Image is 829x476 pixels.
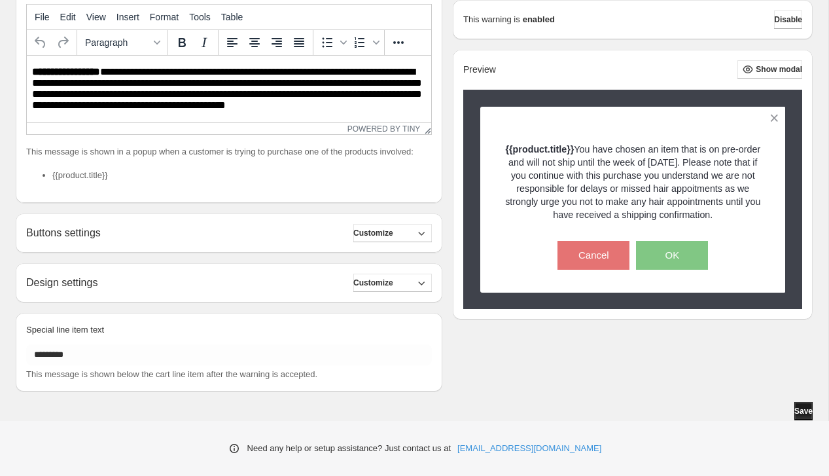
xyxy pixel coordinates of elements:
[505,144,574,155] strong: {{product.title}}
[266,31,288,54] button: Align right
[353,224,432,242] button: Customize
[171,31,193,54] button: Bold
[420,123,431,134] div: Resize
[60,12,76,22] span: Edit
[463,13,520,26] p: This warning is
[387,31,410,54] button: More...
[463,64,496,75] h2: Preview
[29,31,52,54] button: Undo
[457,442,601,455] a: [EMAIL_ADDRESS][DOMAIN_NAME]
[737,60,802,79] button: Show modal
[774,10,802,29] button: Disable
[80,31,165,54] button: Formats
[756,64,802,75] span: Show modal
[288,31,310,54] button: Justify
[26,325,104,335] span: Special line item text
[349,31,381,54] div: Numbered list
[85,37,149,48] span: Paragraph
[221,31,243,54] button: Align left
[150,12,179,22] span: Format
[353,274,432,292] button: Customize
[316,31,349,54] div: Bullet list
[26,145,432,158] p: This message is shown in a popup when a customer is trying to purchase one of the products involved:
[52,31,74,54] button: Redo
[35,12,50,22] span: File
[636,241,708,270] button: OK
[193,31,215,54] button: Italic
[557,241,629,270] button: Cancel
[221,12,243,22] span: Table
[26,276,97,289] h2: Design settings
[189,12,211,22] span: Tools
[523,13,555,26] strong: enabled
[347,124,421,134] a: Powered by Tiny
[243,31,266,54] button: Align center
[794,402,813,420] button: Save
[353,228,393,238] span: Customize
[52,169,432,182] li: {{product.title}}
[86,12,106,22] span: View
[116,12,139,22] span: Insert
[27,56,431,122] iframe: Rich Text Area
[26,369,317,379] span: This message is shown below the cart line item after the warning is accepted.
[26,227,101,239] h2: Buttons settings
[503,143,763,221] p: You have chosen an item that is on pre-order and will not ship until the week of [DATE]. Please n...
[353,278,393,288] span: Customize
[774,14,802,25] span: Disable
[794,406,813,416] span: Save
